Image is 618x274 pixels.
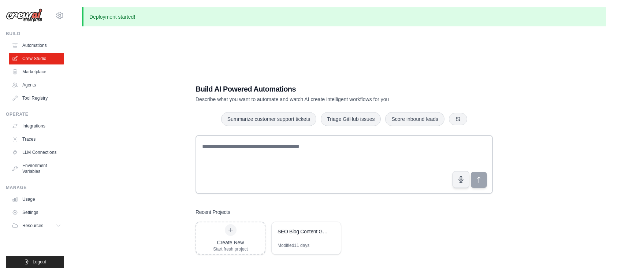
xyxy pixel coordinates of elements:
a: LLM Connections [9,147,64,158]
a: Crew Studio [9,53,64,64]
img: Logo [6,8,42,22]
a: Tool Registry [9,92,64,104]
a: Settings [9,207,64,218]
a: Environment Variables [9,160,64,177]
button: Summarize customer support tickets [221,112,316,126]
a: Traces [9,133,64,145]
p: Deployment started! [82,7,606,26]
h3: Recent Projects [196,208,230,216]
button: Logout [6,256,64,268]
a: Marketplace [9,66,64,78]
a: Integrations [9,120,64,132]
div: Build [6,31,64,37]
div: SEO Blog Content Generator [278,228,328,235]
div: Start fresh project [213,246,248,252]
a: Agents [9,79,64,91]
div: Operate [6,111,64,117]
div: Create New [213,239,248,246]
div: Modified 11 days [278,242,309,248]
button: Get new suggestions [449,113,467,125]
span: Logout [33,259,46,265]
button: Score inbound leads [385,112,444,126]
span: Resources [22,223,43,229]
a: Usage [9,193,64,205]
a: Automations [9,40,64,51]
button: Resources [9,220,64,232]
button: Click to speak your automation idea [453,171,469,188]
p: Describe what you want to automate and watch AI create intelligent workflows for you [196,96,442,103]
h1: Build AI Powered Automations [196,84,442,94]
div: Manage [6,185,64,190]
button: Triage GitHub issues [321,112,381,126]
